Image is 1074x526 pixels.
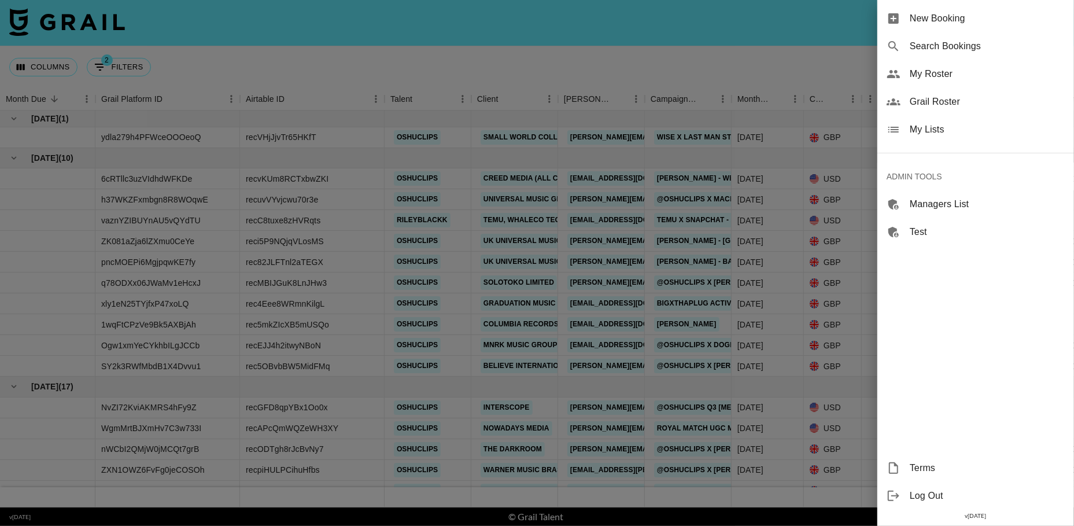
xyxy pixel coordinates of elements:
[877,116,1074,144] div: My Lists
[910,225,1065,239] span: Test
[877,190,1074,218] div: Managers List
[877,5,1074,32] div: New Booking
[877,32,1074,60] div: Search Bookings
[877,163,1074,190] div: ADMIN TOOLS
[910,197,1065,211] span: Managers List
[910,39,1065,53] span: Search Bookings
[877,510,1074,522] div: v [DATE]
[910,95,1065,109] span: Grail Roster
[910,12,1065,25] span: New Booking
[877,218,1074,246] div: Test
[877,454,1074,482] div: Terms
[910,67,1065,81] span: My Roster
[877,60,1074,88] div: My Roster
[877,88,1074,116] div: Grail Roster
[877,482,1074,510] div: Log Out
[910,123,1065,137] span: My Lists
[910,489,1065,503] span: Log Out
[910,461,1065,475] span: Terms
